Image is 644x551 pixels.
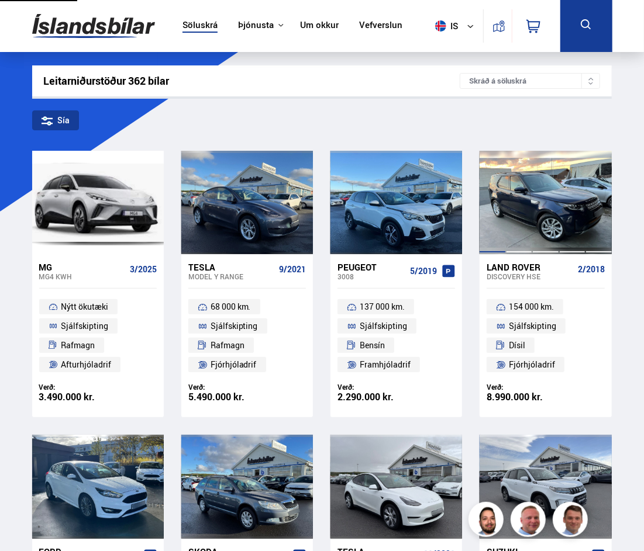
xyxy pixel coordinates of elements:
[188,272,274,280] div: Model Y RANGE
[188,392,306,402] div: 5.490.000 kr.
[360,319,407,333] span: Sjálfskipting
[460,73,600,89] div: Skráð á söluskrá
[188,262,274,272] div: Tesla
[360,338,385,352] span: Bensín
[487,392,604,402] div: 8.990.000 kr.
[9,5,44,40] button: Opna LiveChat spjallviðmót
[359,20,402,32] a: Vefverslun
[39,383,157,391] div: Verð:
[300,20,339,32] a: Um okkur
[211,338,244,352] span: Rafmagn
[32,7,155,45] img: G0Ugv5HjCgRt.svg
[39,272,125,280] div: MG4 KWH
[39,392,157,402] div: 3.490.000 kr.
[509,300,554,314] span: 154 000 km.
[555,504,590,539] img: FbJEzSuNWCJXmdc-.webp
[130,265,157,274] span: 3/2025
[61,358,111,372] span: Afturhjóladrif
[211,358,257,372] span: Fjórhjóladrif
[487,262,573,272] div: Land Rover
[338,383,455,391] div: Verð:
[470,504,505,539] img: nhp88E3Fdnt1Opn2.png
[338,272,405,280] div: 3008
[182,20,218,32] a: Söluskrá
[279,265,306,274] span: 9/2021
[211,319,258,333] span: Sjálfskipting
[181,254,313,417] a: Tesla Model Y RANGE 9/2021 68 000 km. Sjálfskipting Rafmagn Fjórhjóladrif Verð: 5.490.000 kr.
[32,254,164,417] a: MG MG4 KWH 3/2025 Nýtt ökutæki Sjálfskipting Rafmagn Afturhjóladrif Verð: 3.490.000 kr.
[435,20,446,32] img: svg+xml;base64,PHN2ZyB4bWxucz0iaHR0cDovL3d3dy53My5vcmcvMjAwMC9zdmciIHdpZHRoPSI1MTIiIGhlaWdodD0iNT...
[44,75,460,87] div: Leitarniðurstöður 362 bílar
[431,9,483,43] button: is
[509,319,556,333] span: Sjálfskipting
[338,262,405,272] div: Peugeot
[480,254,611,417] a: Land Rover Discovery HSE 2/2018 154 000 km. Sjálfskipting Dísil Fjórhjóladrif Verð: 8.990.000 kr.
[61,338,95,352] span: Rafmagn
[61,319,108,333] span: Sjálfskipting
[61,300,108,314] span: Nýtt ökutæki
[578,265,605,274] span: 2/2018
[211,300,251,314] span: 68 000 km.
[39,262,125,272] div: MG
[509,358,555,372] span: Fjórhjóladrif
[360,300,405,314] span: 137 000 km.
[512,504,547,539] img: siFngHWaQ9KaOqBr.png
[32,110,79,130] div: Sía
[509,338,525,352] span: Dísil
[410,266,437,276] span: 5/2019
[487,383,604,391] div: Verð:
[338,392,455,402] div: 2.290.000 kr.
[330,254,462,417] a: Peugeot 3008 5/2019 137 000 km. Sjálfskipting Bensín Framhjóladrif Verð: 2.290.000 kr.
[238,20,274,31] button: Þjónusta
[188,383,306,391] div: Verð:
[360,358,411,372] span: Framhjóladrif
[431,20,460,32] span: is
[487,272,573,280] div: Discovery HSE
